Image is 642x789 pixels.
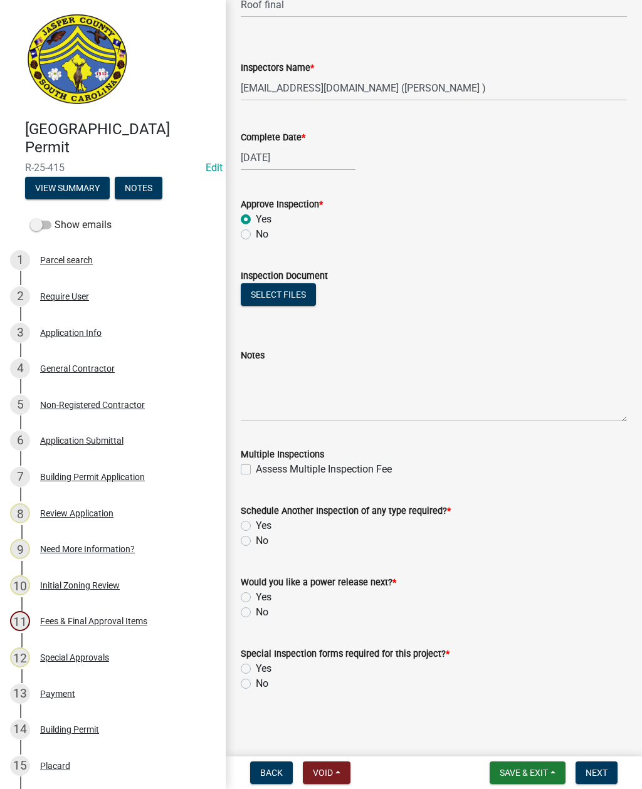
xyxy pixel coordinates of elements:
[10,611,30,631] div: 11
[206,162,223,174] wm-modal-confirm: Edit Application Number
[10,286,30,306] div: 2
[25,120,216,157] h4: [GEOGRAPHIC_DATA] Permit
[25,177,110,199] button: View Summary
[256,518,271,533] label: Yes
[586,768,608,778] span: Next
[40,509,113,518] div: Review Application
[241,133,305,142] label: Complete Date
[10,358,30,379] div: 4
[256,590,271,605] label: Yes
[241,507,451,516] label: Schedule Another Inspection of any type required?
[256,676,268,691] label: No
[10,395,30,415] div: 5
[40,653,109,662] div: Special Approvals
[40,761,70,770] div: Placard
[256,533,268,548] label: No
[40,328,102,337] div: Application Info
[115,184,162,194] wm-modal-confirm: Notes
[25,162,201,174] span: R-25-415
[30,217,112,233] label: Show emails
[10,647,30,667] div: 12
[40,689,75,698] div: Payment
[490,761,566,784] button: Save & Exit
[313,768,333,778] span: Void
[40,473,145,481] div: Building Permit Application
[10,575,30,595] div: 10
[241,451,324,459] label: Multiple Inspections
[10,539,30,559] div: 9
[241,145,355,170] input: mm/dd/yyyy
[40,725,99,734] div: Building Permit
[256,227,268,242] label: No
[40,256,93,264] div: Parcel search
[40,545,135,553] div: Need More Information?
[303,761,350,784] button: Void
[10,250,30,270] div: 1
[10,467,30,487] div: 7
[40,364,115,373] div: General Contractor
[40,617,147,625] div: Fees & Final Approval Items
[576,761,618,784] button: Next
[256,462,392,477] label: Assess Multiple Inspection Fee
[10,684,30,704] div: 13
[241,578,396,587] label: Would you like a power release next?
[250,761,293,784] button: Back
[40,292,89,301] div: Require User
[256,212,271,227] label: Yes
[40,581,120,590] div: Initial Zoning Review
[10,323,30,343] div: 3
[115,177,162,199] button: Notes
[256,661,271,676] label: Yes
[10,719,30,739] div: 14
[241,201,323,209] label: Approve Inspection
[10,503,30,523] div: 8
[241,650,450,659] label: Special Inspection forms required for this project?
[10,756,30,776] div: 15
[241,272,328,281] label: Inspection Document
[241,352,265,360] label: Notes
[241,64,314,73] label: Inspectors Name
[256,605,268,620] label: No
[25,13,130,107] img: Jasper County, South Carolina
[10,431,30,451] div: 6
[260,768,283,778] span: Back
[40,436,124,445] div: Application Submittal
[206,162,223,174] a: Edit
[241,283,316,306] button: Select files
[40,400,145,409] div: Non-Registered Contractor
[500,768,548,778] span: Save & Exit
[25,184,110,194] wm-modal-confirm: Summary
